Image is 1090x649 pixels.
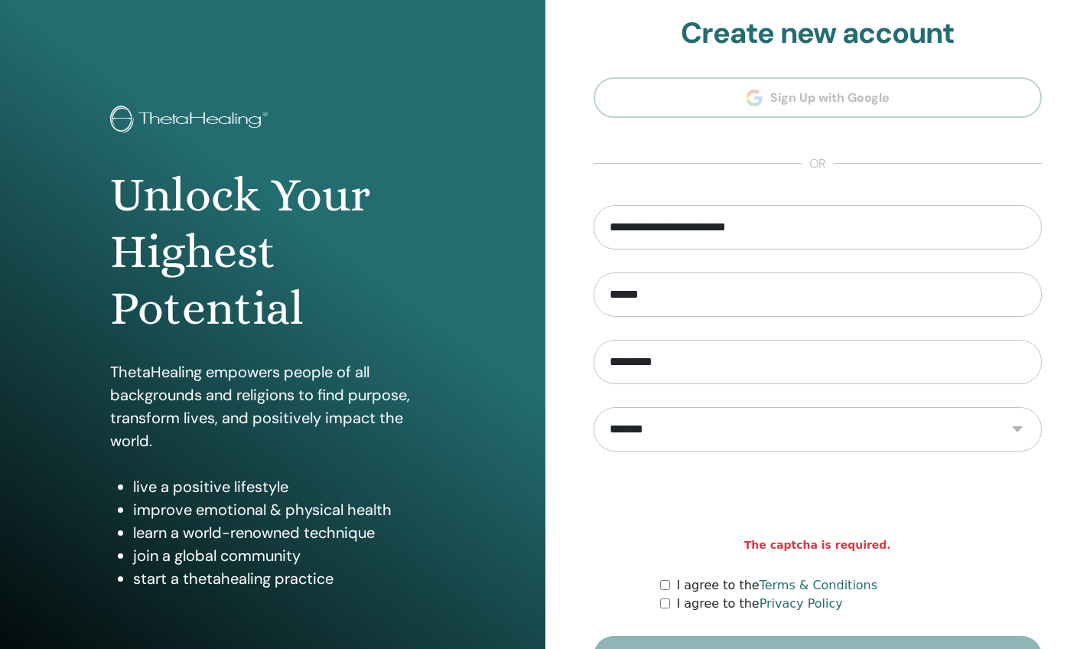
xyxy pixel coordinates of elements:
[760,596,843,611] a: Privacy Policy
[133,544,435,567] li: join a global community
[133,498,435,521] li: improve emotional & physical health
[802,155,834,173] span: or
[133,475,435,498] li: live a positive lifestyle
[744,537,891,553] strong: The captcha is required.
[110,167,435,338] h1: Unlock Your Highest Potential
[701,475,934,534] iframe: reCAPTCHA
[110,360,435,452] p: ThetaHealing empowers people of all backgrounds and religions to find purpose, transform lives, a...
[676,595,842,613] label: I agree to the
[133,521,435,544] li: learn a world-renowned technique
[760,578,877,592] a: Terms & Conditions
[594,16,1043,51] h2: Create new account
[133,567,435,590] li: start a thetahealing practice
[676,576,877,595] label: I agree to the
